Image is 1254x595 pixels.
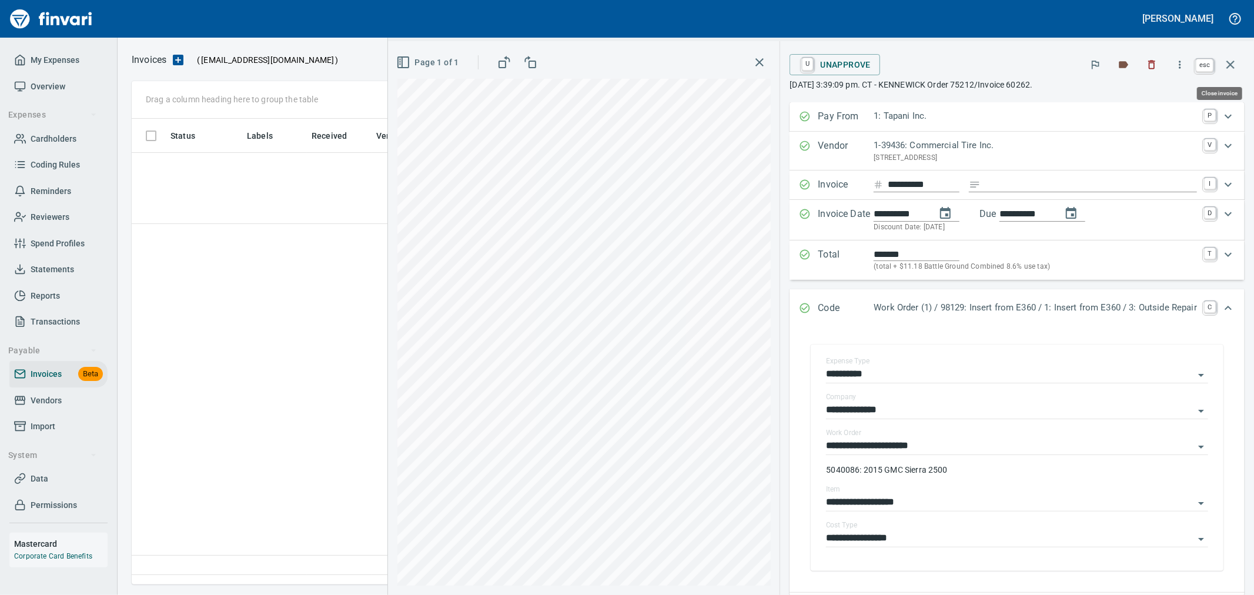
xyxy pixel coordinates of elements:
[826,486,840,493] label: Item
[790,200,1245,240] div: Expand
[9,204,108,230] a: Reviewers
[874,222,1197,233] p: Discount Date: [DATE]
[799,55,871,75] span: Unapprove
[790,289,1245,328] div: Expand
[8,108,97,122] span: Expenses
[8,448,97,463] span: System
[31,498,77,513] span: Permissions
[790,54,880,75] button: UUnapprove
[826,430,861,437] label: Work Order
[1143,12,1213,25] h5: [PERSON_NAME]
[826,358,870,365] label: Expense Type
[969,179,981,190] svg: Invoice description
[9,309,108,335] a: Transactions
[31,184,71,199] span: Reminders
[818,139,874,163] p: Vendor
[1193,531,1209,547] button: Open
[4,104,102,126] button: Expenses
[31,158,80,172] span: Coding Rules
[1193,439,1209,455] button: Open
[31,236,85,251] span: Spend Profiles
[376,129,430,143] span: Vendor / From
[826,522,858,529] label: Cost Type
[9,361,108,387] a: InvoicesBeta
[1204,109,1216,121] a: P
[874,178,883,192] svg: Invoice number
[1204,178,1216,189] a: I
[9,283,108,309] a: Reports
[9,387,108,414] a: Vendors
[31,262,74,277] span: Statements
[874,261,1197,273] p: (total + $11.18 Battle Ground Combined 8.6% use tax)
[394,52,464,73] button: Page 1 of 1
[31,367,62,382] span: Invoices
[818,178,874,193] p: Invoice
[1204,301,1216,313] a: C
[31,79,65,94] span: Overview
[1204,139,1216,151] a: V
[200,54,335,66] span: [EMAIL_ADDRESS][DOMAIN_NAME]
[312,129,347,143] span: Received
[1204,207,1216,219] a: D
[31,53,79,68] span: My Expenses
[790,102,1245,132] div: Expand
[790,79,1245,91] p: [DATE] 3:39:09 pm. CT - KENNEWICK Order 75212/Invoice 60262.
[399,55,459,70] span: Page 1 of 1
[790,240,1245,280] div: Expand
[31,419,55,434] span: Import
[14,537,108,550] h6: Mastercard
[31,472,48,486] span: Data
[790,171,1245,200] div: Expand
[4,444,102,466] button: System
[931,199,959,228] button: change date
[7,5,95,33] img: Finvari
[247,129,288,143] span: Labels
[14,552,92,560] a: Corporate Card Benefits
[874,139,1197,152] p: 1-39436: Commercial Tire Inc.
[376,129,446,143] span: Vendor / From
[312,129,362,143] span: Received
[78,367,103,381] span: Beta
[170,129,195,143] span: Status
[874,109,1197,123] p: 1: Tapani Inc.
[1140,9,1216,28] button: [PERSON_NAME]
[166,53,190,67] button: Upload an Invoice
[8,343,97,358] span: Payable
[1082,52,1108,78] button: Flag
[1193,495,1209,512] button: Open
[170,129,210,143] span: Status
[818,301,874,316] p: Code
[247,129,273,143] span: Labels
[31,289,60,303] span: Reports
[874,152,1197,164] p: [STREET_ADDRESS]
[31,132,76,146] span: Cardholders
[9,492,108,519] a: Permissions
[9,178,108,205] a: Reminders
[818,207,874,233] p: Invoice Date
[1193,367,1209,383] button: Open
[9,230,108,257] a: Spend Profiles
[818,248,874,273] p: Total
[190,54,339,66] p: ( )
[9,152,108,178] a: Coding Rules
[1204,248,1216,259] a: T
[818,109,874,125] p: Pay From
[31,210,69,225] span: Reviewers
[9,47,108,73] a: My Expenses
[9,73,108,100] a: Overview
[132,53,166,67] p: Invoices
[790,132,1245,171] div: Expand
[9,413,108,440] a: Import
[31,393,62,408] span: Vendors
[9,126,108,152] a: Cardholders
[1057,199,1085,228] button: change due date
[146,93,318,105] p: Drag a column heading here to group the table
[4,340,102,362] button: Payable
[9,466,108,492] a: Data
[1193,403,1209,419] button: Open
[826,394,857,401] label: Company
[979,207,1035,221] p: Due
[826,464,1208,476] p: 5040086: 2015 GMC Sierra 2500
[874,301,1197,315] p: Work Order (1) / 98129: Insert from E360 / 1: Insert from E360 / 3: Outside Repair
